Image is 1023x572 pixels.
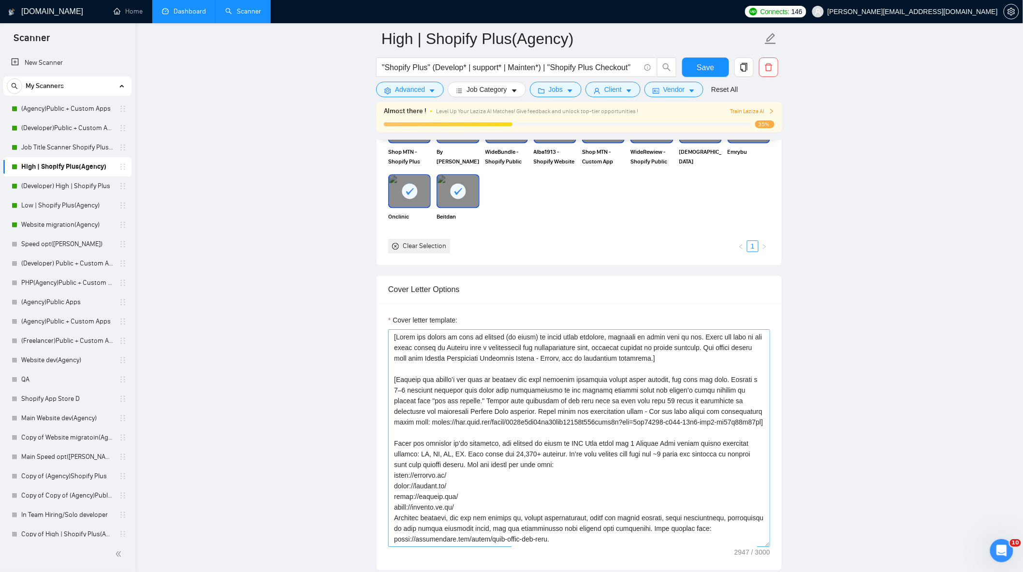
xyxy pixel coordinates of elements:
[21,176,113,196] a: (Developer) High | Shopify Plus
[585,82,641,97] button: userClientcaret-down
[15,131,151,264] div: Not really, its more useful to train it regularly. [PERSON_NAME] has the ability to update and ma...
[759,240,770,252] li: Next Page
[119,414,127,422] span: holder
[151,4,170,22] button: Главная
[30,317,38,324] button: Средство выбора GIF-файла
[604,84,622,95] span: Client
[429,87,436,94] span: caret-down
[26,76,64,96] span: My Scanners
[688,87,695,94] span: caret-down
[738,244,744,249] span: left
[21,196,113,215] a: Low | Shopify Plus(Agency)
[119,298,127,306] span: holder
[119,472,127,480] span: holder
[749,8,757,15] img: upwork-logo.png
[388,212,431,231] span: Onclinic
[119,124,127,132] span: holder
[388,315,457,325] label: Cover letter template:
[663,84,685,95] span: Vendor
[8,4,15,20] img: logo
[119,492,127,499] span: holder
[21,273,113,293] a: PHP(Agency)Public + Custom Apps
[679,147,722,166] span: [DEMOGRAPHIC_DATA]
[21,447,113,467] a: Main Speed opt([PERSON_NAME])
[384,87,391,94] span: setting
[403,241,446,251] div: Clear Selection
[730,107,775,116] button: Train Laziza AI
[21,351,113,370] a: Website dev(Agency)
[61,317,69,324] button: Start recording
[381,27,762,51] input: Scanner name...
[384,106,426,117] span: Almost there !
[21,215,113,235] a: Website migration(Agency)
[119,182,127,190] span: holder
[1010,539,1021,547] span: 10
[119,356,127,364] span: holder
[21,389,113,409] a: Shopify App Store D
[21,467,113,486] a: Copy of (Agency)Shopify Plus
[769,108,775,114] span: right
[119,279,127,287] span: holder
[735,240,747,252] li: Previous Page
[657,58,676,77] button: search
[388,276,770,303] div: Cover Letter Options
[759,58,778,77] button: delete
[728,147,770,166] span: Emrybu
[21,525,113,544] a: Copy of High | Shopify Plus(Agency)
[747,240,759,252] li: 1
[225,7,261,15] a: searchScanner
[735,240,747,252] button: left
[6,4,25,22] button: go back
[6,31,58,51] span: Scanner
[21,409,113,428] a: Main Website dev(Agency)
[582,147,625,166] span: Shop MTN - Custom App Development.
[11,53,124,73] a: New Scanner
[8,296,185,313] textarea: Ваше сообщение...
[21,235,113,254] a: Speed opt([PERSON_NAME])
[388,329,770,547] textarea: Cover letter template:
[119,376,127,383] span: holder
[761,244,767,249] span: right
[166,313,181,328] button: Отправить сообщение…
[119,453,127,461] span: holder
[3,53,132,73] li: New Scanner
[437,147,479,166] span: By [PERSON_NAME] - Shopify Custom App Development, Website Development
[8,278,186,505] div: v.homliakov@gmail.com говорит…
[21,118,113,138] a: (Developer)Public + Custom Apps
[21,99,113,118] a: (Agency)Public + Custom Apps
[658,63,676,72] span: search
[21,293,113,312] a: (Agency)Public Apps
[549,84,563,95] span: Jobs
[382,61,640,73] input: Search Freelance Jobs...
[626,87,632,94] span: caret-down
[456,87,463,94] span: bars
[119,434,127,441] span: holder
[119,260,127,267] span: holder
[760,6,789,17] span: Connects:
[747,241,758,251] a: 1
[23,1,151,55] li: If we personalize the feedback and specify a specific name of the specialist, does this limit the...
[376,82,444,97] button: settingAdvancedcaret-down
[594,87,600,94] span: user
[711,84,738,95] a: Reset All
[47,5,69,12] h1: Nazar
[119,221,127,229] span: holder
[15,74,151,132] div: In other words, doesn't this "lock in" the training to one person, and will the training be effec...
[682,58,729,77] button: Save
[7,78,22,94] button: search
[511,87,518,94] span: caret-down
[644,82,703,97] button: idcardVendorcaret-down
[119,530,127,538] span: holder
[760,63,778,72] span: delete
[43,283,178,321] div: Дуже дякую за надану інформацію!) Я думаю, що ці інсайти зараз допоможуть нам в формуванні фідбек...
[791,6,802,17] span: 146
[119,105,127,113] span: holder
[437,212,479,231] span: Beitdan
[21,312,113,331] a: (Agency)Public + Custom Apps
[119,318,127,325] span: holder
[115,549,125,559] span: double-left
[388,147,431,166] span: Shop MTN - Shopify Plus Website Development.
[990,539,1013,562] iframe: Intercom live chat
[21,254,113,273] a: (Developer) Public + Custom Apps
